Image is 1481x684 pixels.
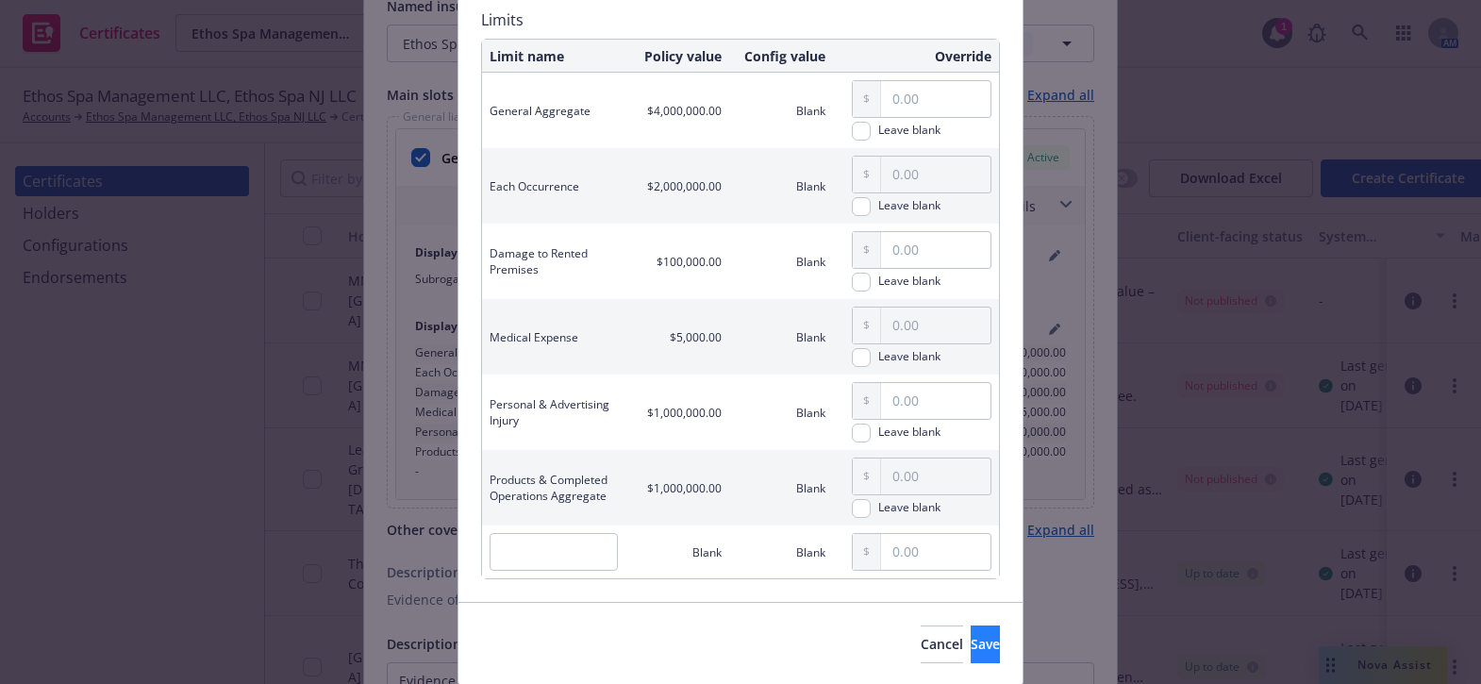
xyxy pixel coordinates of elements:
[647,405,722,421] span: $1,000,000.00
[482,450,625,526] td: Products & Completed Operations Aggregate
[921,626,963,663] button: Cancel
[878,424,940,442] span: Leave blank
[482,375,625,450] td: Personal & Advertising Injury
[482,299,625,375] td: Medical Expense
[729,450,833,526] td: Blank
[881,81,990,117] input: 0.00
[729,375,833,450] td: Blank
[482,73,625,148] td: General Aggregate
[878,197,940,213] div: Leave blank
[833,40,999,73] th: Override
[625,40,729,73] th: Policy value
[881,459,990,494] input: 0.00
[729,148,833,224] td: Blank
[482,40,625,73] th: Limit name
[971,626,1000,663] button: Save
[729,526,833,578] td: Blank
[647,178,722,194] span: $2,000,000.00
[482,148,625,224] td: Each Occurrence
[878,197,940,216] span: Leave blank
[481,8,1000,31] span: Limits
[881,534,990,570] input: 0.00
[881,383,990,419] input: 0.00
[921,635,963,653] span: Cancel
[729,224,833,299] td: Blank
[729,40,833,73] th: Config value
[881,232,990,268] input: 0.00
[881,157,990,192] input: 0.00
[878,348,940,364] div: Leave blank
[878,499,940,518] span: Leave blank
[647,480,722,496] span: $1,000,000.00
[647,103,722,119] span: $4,000,000.00
[878,273,940,292] span: Leave blank
[482,224,625,299] td: Damage to Rented Premises
[971,635,1000,653] span: Save
[878,122,940,138] div: Leave blank
[878,499,940,515] div: Leave blank
[729,299,833,375] td: Blank
[878,273,940,289] div: Leave blank
[878,348,940,367] span: Leave blank
[881,308,990,343] input: 0.00
[657,254,722,270] span: $100,000.00
[878,122,940,141] span: Leave blank
[670,329,722,345] span: $5,000.00
[692,544,722,560] span: Blank
[729,73,833,148] td: Blank
[878,424,940,440] div: Leave blank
